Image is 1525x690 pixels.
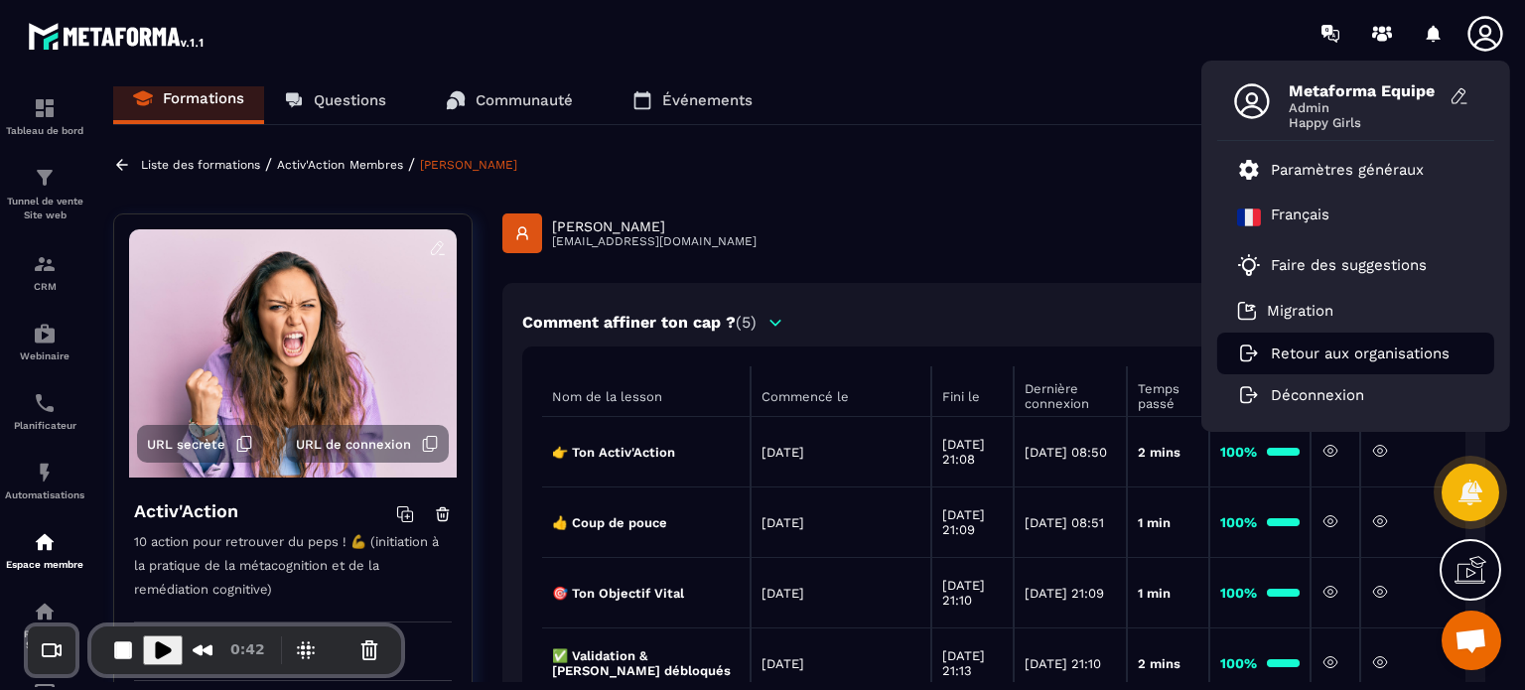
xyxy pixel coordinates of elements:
[277,158,345,172] a: Activ'Action
[931,366,1013,417] th: Fini le
[1025,515,1116,530] p: [DATE] 08:51
[134,497,238,525] h4: Activ'Action
[5,376,84,446] a: schedulerschedulerPlanificateur
[542,417,751,487] td: 👉 Ton Activ'Action
[5,237,84,307] a: formationformationCRM
[1289,115,1438,130] span: Happy Girls
[542,558,751,628] td: 🎯 Ton Objectif Vital
[5,151,84,237] a: formationformationTunnel de vente Site web
[5,125,84,136] p: Tableau de bord
[33,322,57,345] img: automations
[5,350,84,361] p: Webinaire
[33,96,57,120] img: formation
[286,425,449,463] button: URL de connexion
[1220,514,1257,530] strong: 100%
[113,76,264,124] a: Formations
[264,76,406,124] a: Questions
[1289,81,1438,100] span: Metaforma Equipe
[33,391,57,415] img: scheduler
[33,461,57,484] img: automations
[5,585,84,665] a: social-networksocial-networkRéseaux Sociaux
[1289,100,1438,115] span: Admin
[1127,558,1209,628] td: 1 min
[1237,345,1450,362] a: Retour aux organisations
[736,313,757,332] span: (5)
[349,158,403,172] a: Membres
[552,218,757,234] p: [PERSON_NAME]
[762,445,920,460] p: [DATE]
[1271,345,1450,362] p: Retour aux organisations
[1271,386,1364,404] p: Déconnexion
[542,366,751,417] th: Nom de la lesson
[134,530,452,622] p: 10 action pour retrouver du peps ! 💪 (initiation à la pratique de la métacognition et de la reméd...
[1220,655,1257,671] strong: 100%
[296,437,411,452] span: URL de connexion
[33,530,57,554] img: automations
[552,234,757,248] p: [EMAIL_ADDRESS][DOMAIN_NAME]
[314,91,386,109] p: Questions
[1025,445,1116,460] p: [DATE] 08:50
[1442,611,1501,670] div: Ouvrir le chat
[129,229,457,478] img: background
[1025,656,1116,671] p: [DATE] 21:10
[28,18,207,54] img: logo
[762,656,920,671] p: [DATE]
[1127,366,1209,417] th: Temps passé
[1237,301,1333,321] a: Migration
[942,437,1002,467] p: [DATE] 21:08
[1237,158,1424,182] a: Paramètres généraux
[751,366,931,417] th: Commencé le
[426,76,593,124] a: Communauté
[942,507,1002,537] p: [DATE] 21:09
[1267,302,1333,320] p: Migration
[1025,586,1116,601] p: [DATE] 21:09
[5,489,84,500] p: Automatisations
[613,76,772,124] a: Événements
[33,166,57,190] img: formation
[265,155,272,174] span: /
[1220,444,1257,460] strong: 100%
[5,628,84,650] p: Réseaux Sociaux
[5,420,84,431] p: Planificateur
[1014,366,1127,417] th: Dernière connexion
[1271,161,1424,179] p: Paramètres généraux
[5,446,84,515] a: automationsautomationsAutomatisations
[5,195,84,222] p: Tunnel de vente Site web
[476,91,573,109] p: Communauté
[762,586,920,601] p: [DATE]
[522,313,757,332] p: Comment affiner ton cap ?
[662,91,753,109] p: Événements
[33,600,57,623] img: social-network
[942,578,1002,608] p: [DATE] 21:10
[5,281,84,292] p: CRM
[33,252,57,276] img: formation
[137,425,263,463] button: URL secrète
[1237,253,1450,277] a: Faire des suggestions
[1271,206,1329,229] p: Français
[542,487,751,558] td: 👍 Coup de pouce
[141,158,260,172] a: Liste des formations
[1271,256,1427,274] p: Faire des suggestions
[5,515,84,585] a: automationsautomationsEspace membre
[942,648,1002,678] p: [DATE] 21:13
[1127,487,1209,558] td: 1 min
[420,158,517,172] a: [PERSON_NAME]
[762,515,920,530] p: [DATE]
[147,437,225,452] span: URL secrète
[5,81,84,151] a: formationformationTableau de bord
[408,155,415,174] span: /
[5,559,84,570] p: Espace membre
[1220,585,1257,601] strong: 100%
[1127,417,1209,487] td: 2 mins
[5,307,84,376] a: automationsautomationsWebinaire
[163,89,244,107] p: Formations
